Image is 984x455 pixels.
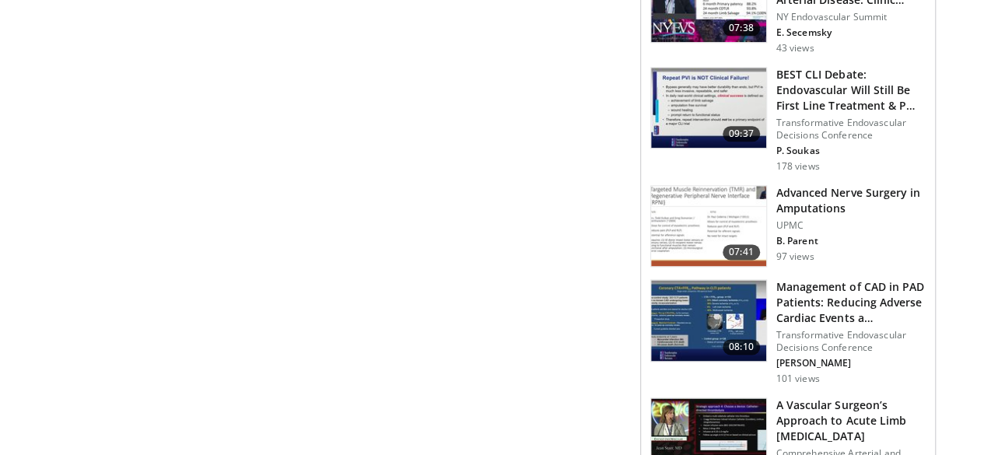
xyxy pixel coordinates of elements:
[776,160,820,173] p: 178 views
[776,185,926,216] h3: Advanced Nerve Surgery in Amputations
[776,279,926,326] h3: Management of CAD in PAD Patients: Reducing Adverse Cardiac Events a…
[651,280,766,361] img: d6bfa6c0-5ced-47c6-9e14-924505b0e9de.150x105_q85_crop-smart_upscale.jpg
[650,279,926,385] a: 08:10 Management of CAD in PAD Patients: Reducing Adverse Cardiac Events a… Transformative Endova...
[776,145,926,157] p: P. Soukas
[776,397,926,444] h3: A Vascular Surgeon’s Approach to Acute Limb [MEDICAL_DATA]
[776,219,926,232] p: UPMC
[723,126,760,142] span: 09:37
[723,244,760,260] span: 07:41
[651,186,766,267] img: 27f8ad3d-7e07-4b28-b51c-d7278e35a495.150x105_q85_crop-smart_upscale.jpg
[776,11,926,23] p: NY Endovascular Summit
[723,339,760,355] span: 08:10
[776,357,926,369] p: [PERSON_NAME]
[776,26,926,39] p: E. Secemsky
[650,185,926,268] a: 07:41 Advanced Nerve Surgery in Amputations UPMC B. Parent 97 views
[776,117,926,142] p: Transformative Endovascular Decisions Conference
[651,68,766,149] img: f3419612-cb16-41e3-add3-8bed86089492.150x105_q85_crop-smart_upscale.jpg
[776,373,820,385] p: 101 views
[776,329,926,354] p: Transformative Endovascular Decisions Conference
[650,67,926,173] a: 09:37 BEST CLI Debate: Endovascular Will Still Be First Line Treatment & P… Transformative Endova...
[776,67,926,114] h3: BEST CLI Debate: Endovascular Will Still Be First Line Treatment & P…
[776,42,814,54] p: 43 views
[776,235,926,247] p: B. Parent
[776,250,814,263] p: 97 views
[723,20,760,36] span: 07:38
